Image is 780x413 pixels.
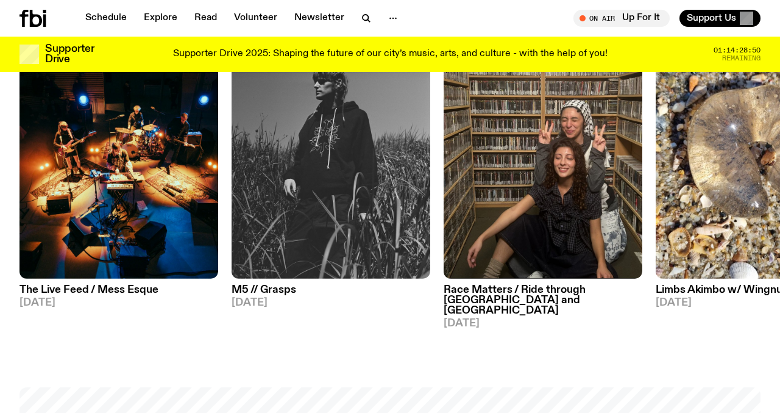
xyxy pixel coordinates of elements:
a: Explore [136,10,185,27]
a: Read [187,10,224,27]
button: Support Us [679,10,760,27]
a: The Live Feed / Mess Esque[DATE] [19,279,218,308]
span: Support Us [687,13,736,24]
span: [DATE] [19,298,218,308]
h3: Supporter Drive [45,44,94,65]
h3: The Live Feed / Mess Esque [19,285,218,295]
p: Supporter Drive 2025: Shaping the future of our city’s music, arts, and culture - with the help o... [173,49,608,60]
span: [DATE] [232,298,430,308]
a: Newsletter [287,10,352,27]
h3: Race Matters / Ride through [GEOGRAPHIC_DATA] and [GEOGRAPHIC_DATA] [444,285,642,316]
a: Volunteer [227,10,285,27]
span: Remaining [722,55,760,62]
a: Race Matters / Ride through [GEOGRAPHIC_DATA] and [GEOGRAPHIC_DATA][DATE] [444,279,642,329]
span: 01:14:28:50 [714,47,760,54]
img: Sara and Malaak squatting on ground in fbi music library. Sara is making peace signs behind Malaa... [444,13,642,279]
a: Schedule [78,10,134,27]
span: [DATE] [444,318,642,329]
button: On AirUp For It [573,10,670,27]
a: M5 // Grasps[DATE] [232,279,430,308]
h3: M5 // Grasps [232,285,430,295]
